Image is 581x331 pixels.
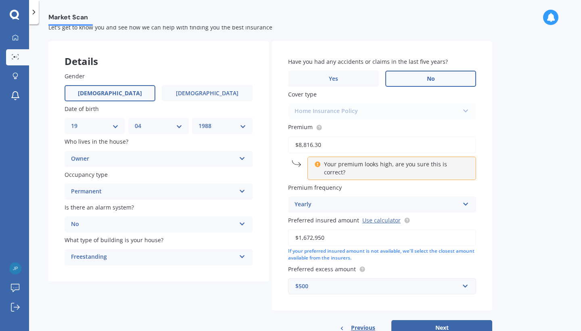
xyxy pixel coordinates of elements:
[288,248,476,262] div: If your preferred insured amount is not available, we'll select the closest amount available from...
[288,124,313,131] span: Premium
[288,90,317,98] span: Cover type
[329,75,338,82] span: Yes
[65,105,99,113] span: Date of birth
[65,203,134,211] span: Is there an alarm system?
[295,200,459,209] div: Yearly
[71,220,236,229] div: No
[288,136,476,153] input: Enter premium
[288,216,359,224] span: Preferred insured amount
[65,236,163,244] span: What type of building is your house?
[71,154,236,164] div: Owner
[71,252,236,262] div: Freestanding
[324,160,466,176] p: Your premium looks high, are you sure this is correct?
[78,90,142,97] span: [DEMOGRAPHIC_DATA]
[65,171,108,178] span: Occupancy type
[71,187,236,197] div: Permanent
[288,58,448,65] span: Have you had any accidents or claims in the last five years?
[176,90,238,97] span: [DEMOGRAPHIC_DATA]
[48,13,93,24] span: Market Scan
[65,72,85,80] span: Gender
[9,262,21,274] img: 3d190d16d1595847f1f8d61f4425cd26
[288,265,356,273] span: Preferred excess amount
[48,23,272,31] span: Let's get to know you and see how we can help with finding you the best insurance
[65,138,128,146] span: Who lives in the house?
[48,41,269,65] div: Details
[427,75,435,82] span: No
[295,282,459,291] div: $500
[288,229,476,246] input: Enter amount
[362,216,401,224] a: Use calculator
[288,184,342,191] span: Premium frequency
